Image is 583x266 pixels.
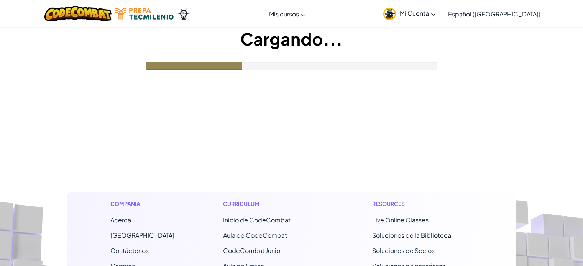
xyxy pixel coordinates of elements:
[379,2,440,26] a: Mi Cuenta
[110,216,131,224] a: Acerca
[177,8,190,20] img: Ozaria
[269,10,299,18] span: Mis cursos
[372,246,435,255] a: Soluciones de Socios
[110,246,149,255] span: Contáctenos
[400,9,436,17] span: Mi Cuenta
[110,231,174,239] a: [GEOGRAPHIC_DATA]
[223,216,291,224] span: Inicio de CodeCombat
[383,8,396,20] img: avatar
[110,200,174,208] h1: Compañía
[115,8,174,20] img: Tecmilenio logo
[265,3,310,24] a: Mis cursos
[448,10,540,18] span: Español ([GEOGRAPHIC_DATA])
[44,6,112,21] img: CodeCombat logo
[223,200,324,208] h1: Curriculum
[372,216,429,224] a: Live Online Classes
[372,200,473,208] h1: Resources
[372,231,451,239] a: Soluciones de la Biblioteca
[223,246,282,255] a: CodeCombat Junior
[223,231,287,239] a: Aula de CodeCombat
[444,3,544,24] a: Español ([GEOGRAPHIC_DATA])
